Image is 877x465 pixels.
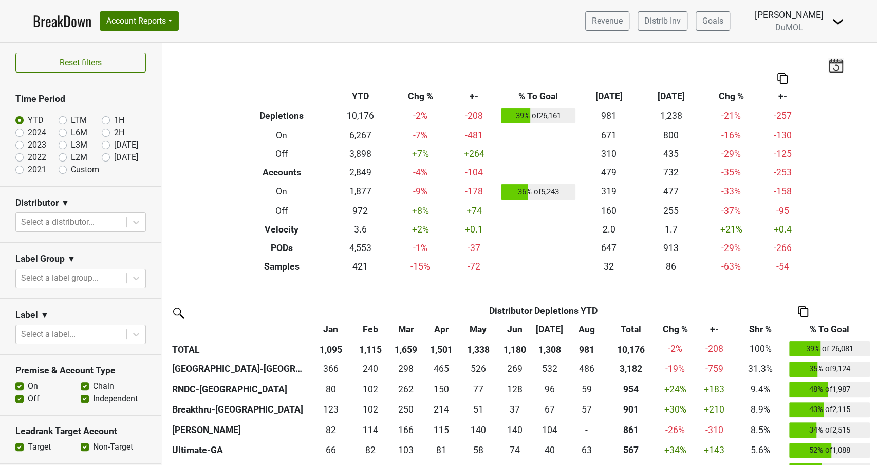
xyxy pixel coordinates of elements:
[787,320,872,338] th: % To Goal: activate to sort column ascending
[532,420,567,440] td: 104.167
[93,441,133,453] label: Non-Target
[100,11,179,31] button: Account Reports
[114,114,124,127] label: 1H
[609,443,654,457] div: 567
[760,163,805,182] td: -253
[828,58,844,73] img: last_updated_date
[609,362,654,375] div: 3,182
[309,379,353,400] td: 80.4
[500,423,530,437] div: 140
[535,403,565,416] div: 67
[93,392,138,405] label: Independent
[426,403,456,416] div: 214
[640,239,702,257] td: 913
[760,126,805,145] td: -130
[426,383,456,396] div: 150
[606,420,656,440] th: 861.169
[640,145,702,163] td: 435
[734,420,787,440] td: 8.5%
[353,420,388,440] td: 114.167
[734,440,787,461] td: 5.6%
[702,202,760,220] td: -37 %
[459,440,497,461] td: 57.66
[578,87,640,105] th: [DATE]
[61,197,69,209] span: ▼
[500,443,530,457] div: 74
[609,423,654,437] div: 861
[311,383,350,396] div: 80
[578,220,640,239] td: 2.0
[777,73,788,84] img: Copy to clipboard
[388,338,424,359] th: 1,659
[234,163,329,182] th: Accounts
[497,338,532,359] th: 1,180
[424,359,459,380] td: 465.334
[28,114,44,127] label: YTD
[450,257,499,276] td: -72
[426,362,456,375] div: 465
[329,239,391,257] td: 4,553
[356,403,385,416] div: 102
[329,163,391,182] td: 2,849
[309,359,353,380] td: 365.7
[760,202,805,220] td: -95
[41,309,49,321] span: ▼
[426,443,456,457] div: 81
[67,253,76,265] span: ▼
[702,257,760,276] td: -63 %
[459,338,497,359] th: 1,338
[391,182,450,202] td: -9 %
[93,380,114,392] label: Chain
[775,23,803,32] span: DuMOL
[734,338,787,359] td: 100%
[450,182,499,202] td: -178
[424,420,459,440] td: 114.666
[170,338,309,359] th: TOTAL
[535,362,565,375] div: 532
[760,182,805,202] td: -158
[71,114,87,127] label: LTM
[567,420,606,440] td: 0
[578,239,640,257] td: 647
[114,151,138,164] label: [DATE]
[234,105,329,126] th: Depletions
[356,362,385,375] div: 240
[388,379,424,400] td: 261.5
[640,105,702,126] td: 1,238
[450,105,499,126] td: -208
[311,423,350,437] div: 82
[578,182,640,202] td: 319
[459,320,497,338] th: May: activate to sort column ascending
[497,400,532,420] td: 36.669
[15,365,146,376] h3: Premise & Account Type
[234,145,329,163] th: Off
[532,440,567,461] td: 39.5
[500,403,530,416] div: 37
[832,15,844,28] img: Dropdown Menu
[170,320,309,338] th: &nbsp;: activate to sort column ascending
[391,145,450,163] td: +7 %
[569,443,604,457] div: 63
[705,344,723,354] span: -208
[170,400,309,420] th: Breakthru-[GEOGRAPHIC_DATA]
[497,320,532,338] th: Jun: activate to sort column ascending
[755,8,824,22] div: [PERSON_NAME]
[569,423,604,437] div: -
[170,304,186,320] img: filter
[450,87,499,105] th: +-
[702,145,760,163] td: -29 %
[15,53,146,73] button: Reset filters
[329,182,391,202] td: 1,877
[606,320,656,338] th: Total: activate to sort column ascending
[578,163,640,182] td: 479
[461,403,495,416] div: 51
[697,443,732,457] div: +143
[390,383,421,396] div: 262
[234,257,329,276] th: Samples
[606,440,656,461] th: 566.840
[424,400,459,420] td: 214.336
[734,320,787,338] th: Shr %: activate to sort column ascending
[656,400,695,420] td: +30 %
[461,362,495,375] div: 526
[391,87,450,105] th: Chg %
